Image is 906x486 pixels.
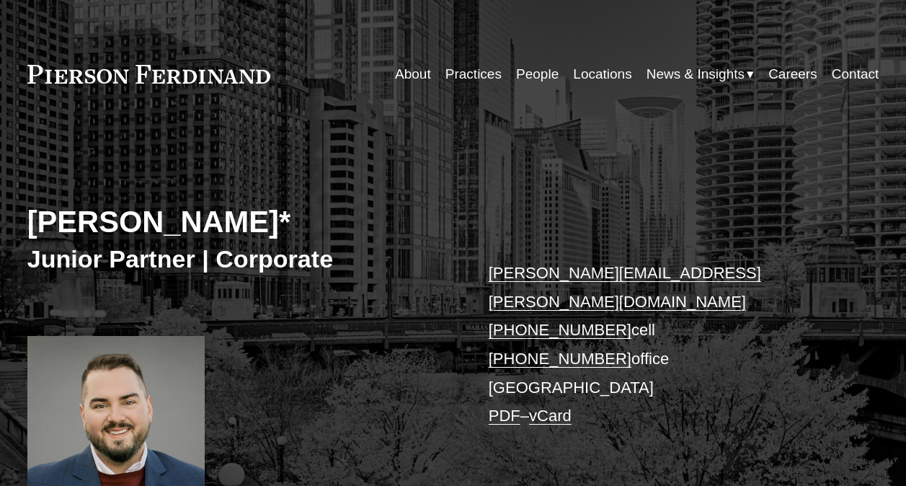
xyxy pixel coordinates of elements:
h2: [PERSON_NAME]* [27,204,453,240]
a: Locations [573,61,631,88]
h3: Junior Partner | Corporate [27,244,453,274]
a: vCard [529,407,572,425]
a: About [395,61,431,88]
a: Practices [445,61,502,88]
p: cell office [GEOGRAPHIC_DATA] – [489,259,843,430]
a: PDF [489,407,520,425]
a: [PERSON_NAME][EMAIL_ADDRESS][PERSON_NAME][DOMAIN_NAME] [489,264,761,311]
a: People [516,61,559,88]
a: [PHONE_NUMBER] [489,350,631,368]
a: Contact [832,61,879,88]
a: folder dropdown [647,61,754,88]
a: [PHONE_NUMBER] [489,321,631,339]
a: Careers [768,61,817,88]
span: News & Insights [647,62,745,87]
